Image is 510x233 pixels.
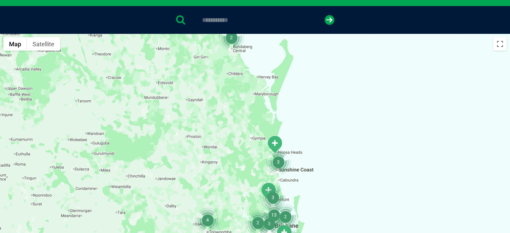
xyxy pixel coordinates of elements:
[493,37,507,51] button: Toggle fullscreen view
[3,37,27,51] button: Show street map
[195,207,220,233] div: 4
[260,185,286,210] div: 3
[266,135,283,154] div: Noosa Civic
[27,37,60,51] button: Show satellite imagery
[219,25,244,50] div: 2
[261,202,287,228] div: 13
[260,182,277,200] div: Morayfield
[266,149,291,175] div: 3
[273,204,298,229] div: 2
